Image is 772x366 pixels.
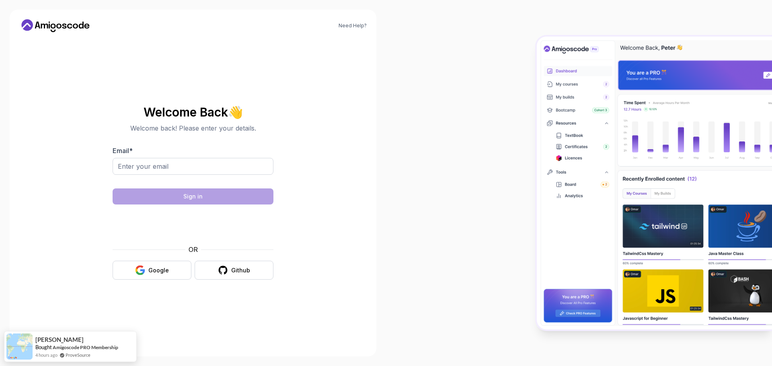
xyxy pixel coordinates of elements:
span: 4 hours ago [35,352,57,358]
button: Github [195,261,273,280]
div: Github [231,266,250,274]
div: Google [148,266,169,274]
img: Amigoscode Dashboard [537,37,772,329]
span: 👋 [226,103,246,121]
iframe: Widget containing checkbox for hCaptcha security challenge [132,209,254,240]
h2: Welcome Back [113,106,273,119]
button: Google [113,261,191,280]
input: Enter your email [113,158,273,175]
span: Bought [35,344,52,350]
a: Home link [19,19,92,32]
label: Email * [113,147,133,155]
p: OR [189,245,198,254]
a: Amigoscode PRO Membership [53,344,118,350]
p: Welcome back! Please enter your details. [113,123,273,133]
a: ProveSource [66,352,90,358]
a: Need Help? [339,22,367,29]
span: [PERSON_NAME] [35,336,84,343]
img: provesource social proof notification image [6,333,33,360]
button: Sign in [113,188,273,204]
div: Sign in [183,192,203,200]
